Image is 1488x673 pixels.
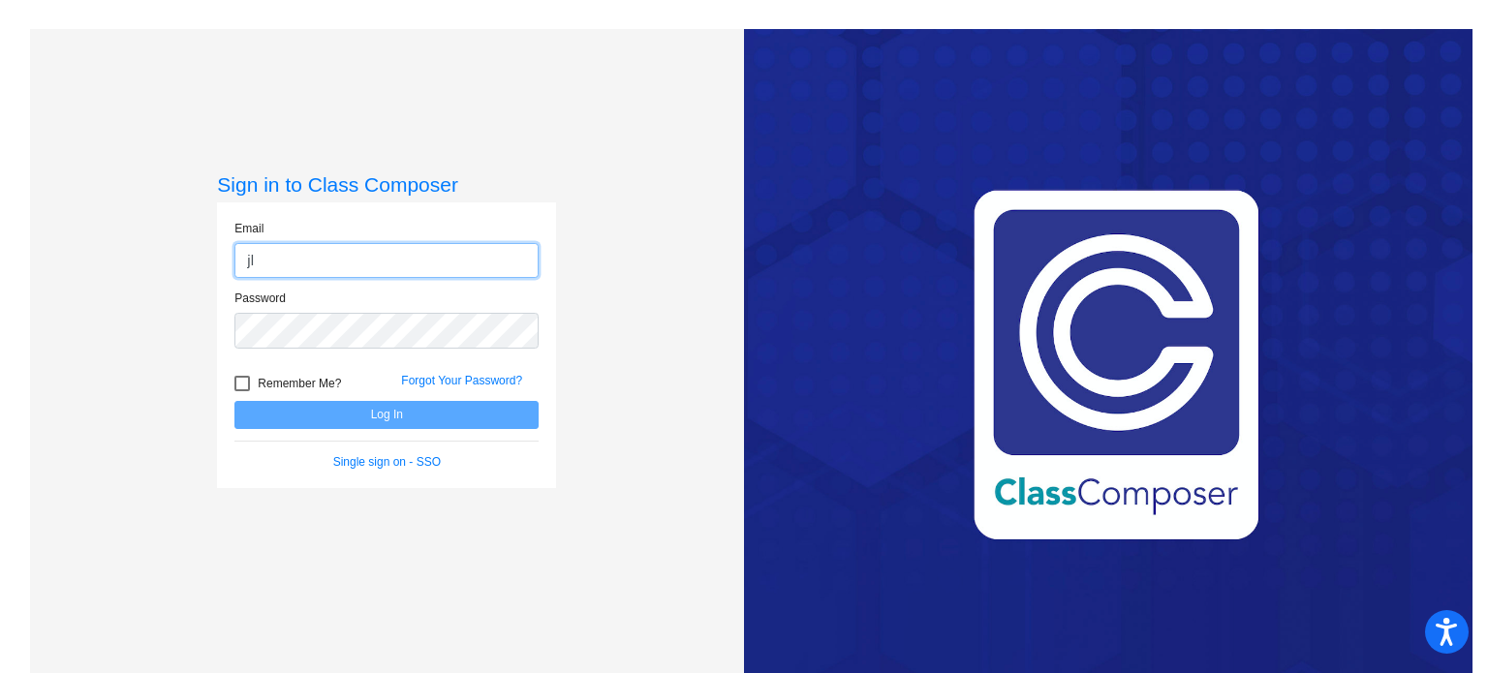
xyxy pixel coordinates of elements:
[234,290,286,307] label: Password
[234,220,263,237] label: Email
[217,172,556,197] h3: Sign in to Class Composer
[333,455,441,469] a: Single sign on - SSO
[234,401,539,429] button: Log In
[401,374,522,387] a: Forgot Your Password?
[258,372,341,395] span: Remember Me?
